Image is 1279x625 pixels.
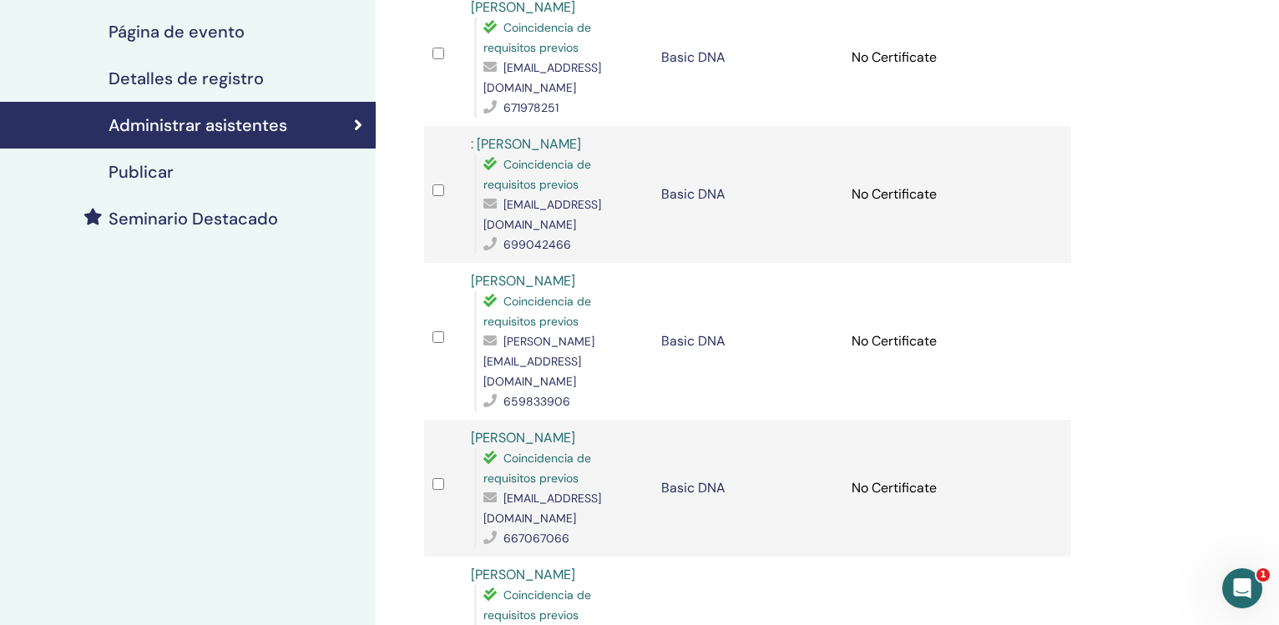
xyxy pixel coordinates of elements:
[483,60,601,95] span: [EMAIL_ADDRESS][DOMAIN_NAME]
[1256,568,1270,582] span: 1
[653,126,843,263] td: Basic DNA
[503,394,570,409] span: 659833906
[483,587,591,622] span: Coincidencia de requisitos previos
[1222,568,1262,608] iframe: Intercom live chat
[471,135,581,153] a: : [PERSON_NAME]
[109,162,174,182] h4: Publicar
[483,334,594,389] span: [PERSON_NAME][EMAIL_ADDRESS][DOMAIN_NAME]
[471,429,575,446] a: [PERSON_NAME]
[483,157,591,192] span: Coincidencia de requisitos previos
[109,22,245,42] h4: Página de evento
[471,272,575,290] a: [PERSON_NAME]
[483,20,591,55] span: Coincidencia de requisitos previos
[503,531,569,546] span: 667067066
[503,100,559,115] span: 671978251
[483,451,591,486] span: Coincidencia de requisitos previos
[471,566,575,583] a: [PERSON_NAME]
[653,420,843,557] td: Basic DNA
[483,294,591,329] span: Coincidencia de requisitos previos
[503,237,571,252] span: 699042466
[109,68,264,88] h4: Detalles de registro
[109,209,278,229] h4: Seminario Destacado
[109,115,287,135] h4: Administrar asistentes
[483,197,601,232] span: [EMAIL_ADDRESS][DOMAIN_NAME]
[653,263,843,420] td: Basic DNA
[483,491,601,526] span: [EMAIL_ADDRESS][DOMAIN_NAME]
